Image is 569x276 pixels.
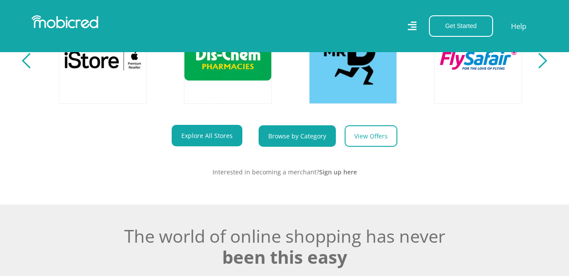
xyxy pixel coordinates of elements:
span: been this easy [222,245,347,269]
a: View Offers [345,125,397,147]
img: Mobicred [32,15,98,28]
button: Previous [24,51,35,69]
h2: The world of online shopping has never [41,226,528,268]
a: Help [511,21,527,32]
p: Interested in becoming a merchant? [41,167,528,177]
button: Next [534,51,545,69]
a: Sign up here [319,168,357,176]
a: Browse by Category [259,125,336,147]
a: Explore All Stores [172,125,242,146]
button: Get Started [429,15,493,37]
